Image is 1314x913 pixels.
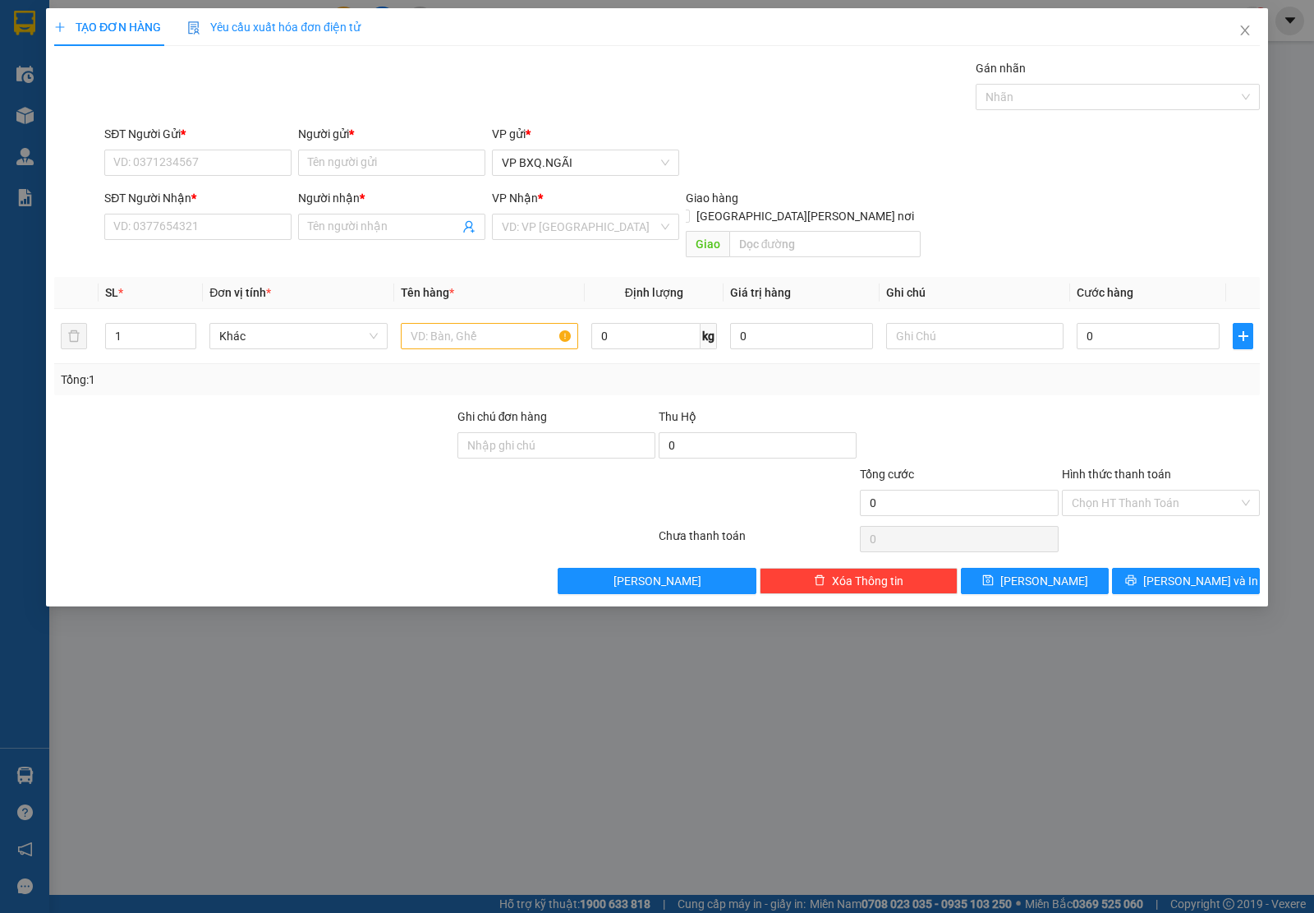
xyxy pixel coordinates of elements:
div: Người gửi [298,125,485,143]
span: plus [1234,330,1252,343]
div: SĐT Người Gửi [104,125,292,143]
span: Khác [219,324,377,348]
span: [PERSON_NAME] [1000,572,1088,590]
span: [PERSON_NAME] và In [1143,572,1258,590]
span: Giá trị hàng [730,286,791,299]
span: Tên hàng [401,286,454,299]
span: user-add [462,220,476,233]
input: Ghi chú đơn hàng [457,432,655,459]
span: save [982,574,994,588]
div: Người nhận [298,189,485,207]
img: icon [187,21,200,35]
label: Hình thức thanh toán [1062,468,1171,481]
button: save[PERSON_NAME] [961,568,1109,594]
button: delete [61,323,87,349]
button: plus [1233,323,1253,349]
button: printer[PERSON_NAME] và In [1112,568,1260,594]
span: close [1238,24,1252,37]
span: VP Nhận [492,191,538,205]
div: Tổng: 1 [61,371,508,389]
span: Cước hàng [1077,286,1133,299]
label: Gán nhãn [976,62,1026,75]
span: SL [105,286,118,299]
input: 0 [730,323,873,349]
input: VD: Bàn, Ghế [401,323,578,349]
button: Close [1222,8,1268,54]
span: Yêu cầu xuất hóa đơn điện tử [187,21,361,34]
div: SĐT Người Nhận [104,189,292,207]
th: Ghi chú [880,277,1070,309]
span: printer [1125,574,1137,588]
button: [PERSON_NAME] [558,568,756,594]
span: Thu Hộ [659,410,696,423]
span: delete [814,574,825,588]
span: plus [54,21,66,33]
span: [GEOGRAPHIC_DATA][PERSON_NAME] nơi [690,207,921,225]
span: TẠO ĐƠN HÀNG [54,21,161,34]
input: Dọc đường [729,231,921,257]
span: Giao [686,231,729,257]
span: [PERSON_NAME] [613,572,701,590]
input: Ghi Chú [886,323,1064,349]
label: Ghi chú đơn hàng [457,410,548,423]
span: Xóa Thông tin [832,572,903,590]
div: Chưa thanh toán [657,527,858,556]
button: deleteXóa Thông tin [760,568,958,594]
span: Định lượng [625,286,683,299]
span: VP BXQ.NGÃI [502,150,669,175]
span: Đơn vị tính [209,286,271,299]
span: Giao hàng [686,191,738,205]
span: Tổng cước [860,468,914,481]
div: VP gửi [492,125,679,143]
span: kg [701,323,717,349]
